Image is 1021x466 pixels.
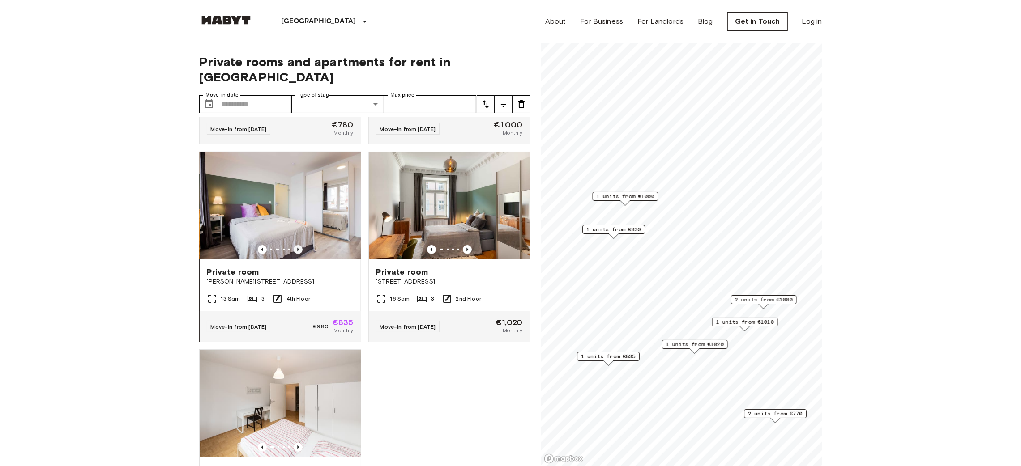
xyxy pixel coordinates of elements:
[581,352,636,360] span: 1 units from €835
[298,91,329,99] label: Type of stay
[390,295,410,303] span: 16 Sqm
[390,91,414,99] label: Max price
[802,16,822,27] a: Log in
[211,323,267,330] span: Move-in from [DATE]
[427,245,436,254] button: Previous image
[494,121,523,129] span: €1,000
[205,91,239,99] label: Move-in date
[495,95,513,113] button: tune
[727,12,788,31] a: Get in Touch
[496,318,523,326] span: €1,020
[258,245,267,254] button: Previous image
[698,16,713,27] a: Blog
[376,267,428,277] span: Private room
[286,295,310,303] span: 4th Floor
[637,16,684,27] a: For Landlords
[577,352,640,366] div: Map marker
[380,126,436,132] span: Move-in from [DATE]
[207,267,259,277] span: Private room
[456,295,481,303] span: 2nd Floor
[503,129,522,137] span: Monthly
[294,245,303,254] button: Previous image
[735,296,792,304] span: 2 units from €1000
[282,16,356,27] p: [GEOGRAPHIC_DATA]
[582,225,645,239] div: Map marker
[731,295,796,309] div: Map marker
[545,16,566,27] a: About
[544,453,583,464] a: Mapbox logo
[332,318,354,326] span: €835
[294,443,303,452] button: Previous image
[199,152,361,342] a: Marketing picture of unit DE-02-014-004-03HFMarketing picture of unit DE-02-014-004-03HFPrevious ...
[712,318,777,331] div: Map marker
[586,225,641,233] span: 1 units from €830
[261,295,265,303] span: 3
[313,322,329,330] span: €980
[477,95,495,113] button: tune
[580,16,623,27] a: For Business
[332,121,354,129] span: €780
[333,129,353,137] span: Monthly
[592,192,658,206] div: Map marker
[207,277,354,286] span: [PERSON_NAME][STREET_ADDRESS]
[199,16,253,25] img: Habyt
[716,318,773,326] span: 1 units from €1010
[503,326,522,335] span: Monthly
[258,443,267,452] button: Previous image
[199,54,530,85] span: Private rooms and apartments for rent in [GEOGRAPHIC_DATA]
[748,410,803,418] span: 2 units from €770
[376,277,523,286] span: [STREET_ADDRESS]
[513,95,530,113] button: tune
[431,295,434,303] span: 3
[596,192,654,200] span: 1 units from €1000
[200,95,218,113] button: Choose date
[662,340,727,354] div: Map marker
[333,326,353,335] span: Monthly
[200,350,361,457] img: Marketing picture of unit DE-02-047-01M
[463,245,472,254] button: Previous image
[221,295,240,303] span: 13 Sqm
[369,152,530,259] img: Marketing picture of unit DE-02-024-002-01HF
[200,152,361,259] img: Marketing picture of unit DE-02-014-004-03HF
[211,126,267,132] span: Move-in from [DATE]
[744,409,807,423] div: Map marker
[368,152,530,342] a: Marketing picture of unit DE-02-024-002-01HFPrevious imagePrevious imagePrivate room[STREET_ADDRE...
[380,323,436,330] span: Move-in from [DATE]
[666,340,723,348] span: 1 units from €1020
